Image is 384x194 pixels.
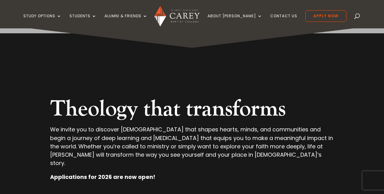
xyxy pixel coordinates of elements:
[50,173,155,181] strong: Applications for 2026 are now open!
[69,14,97,28] a: Students
[208,14,262,28] a: About [PERSON_NAME]
[105,14,148,28] a: Alumni & Friends
[305,10,346,22] a: Apply Now
[50,125,334,173] p: We invite you to discover [DEMOGRAPHIC_DATA] that shapes hearts, minds, and communities and begin...
[23,14,61,28] a: Study Options
[154,6,200,27] img: Carey Baptist College
[270,14,297,28] a: Contact Us
[50,96,334,125] h2: Theology that transforms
